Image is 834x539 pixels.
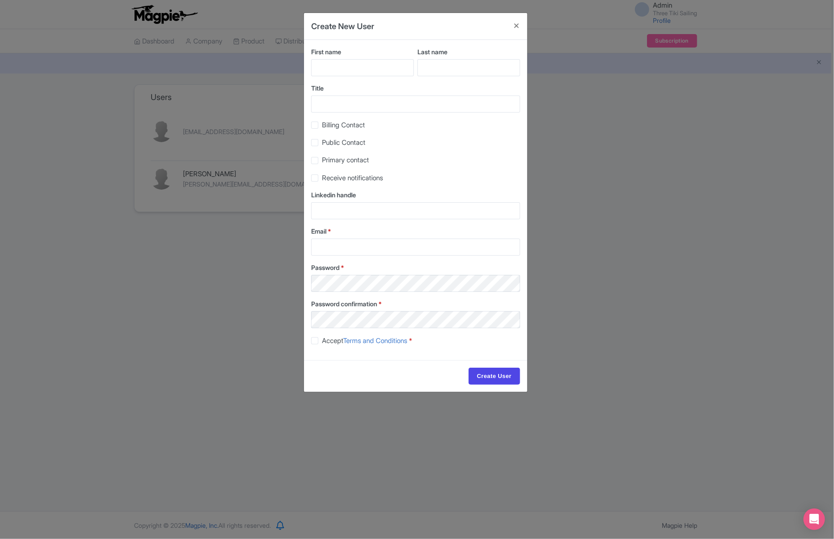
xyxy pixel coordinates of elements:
input: Create User [469,368,520,385]
span: Email [311,227,326,235]
span: Public Contact [322,138,365,147]
span: Last name [417,48,447,56]
span: Accept [322,336,407,345]
span: Title [311,84,324,92]
a: Terms and Conditions [343,336,407,345]
div: Open Intercom Messenger [804,509,825,530]
button: Close [506,13,527,39]
span: Primary contact [322,156,369,164]
span: Linkedin handle [311,191,356,199]
span: Receive notifications [322,174,383,182]
span: Password [311,264,339,271]
span: Billing Contact [322,121,365,129]
span: Password confirmation [311,300,377,308]
h4: Create New User [311,20,374,32]
span: First name [311,48,341,56]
